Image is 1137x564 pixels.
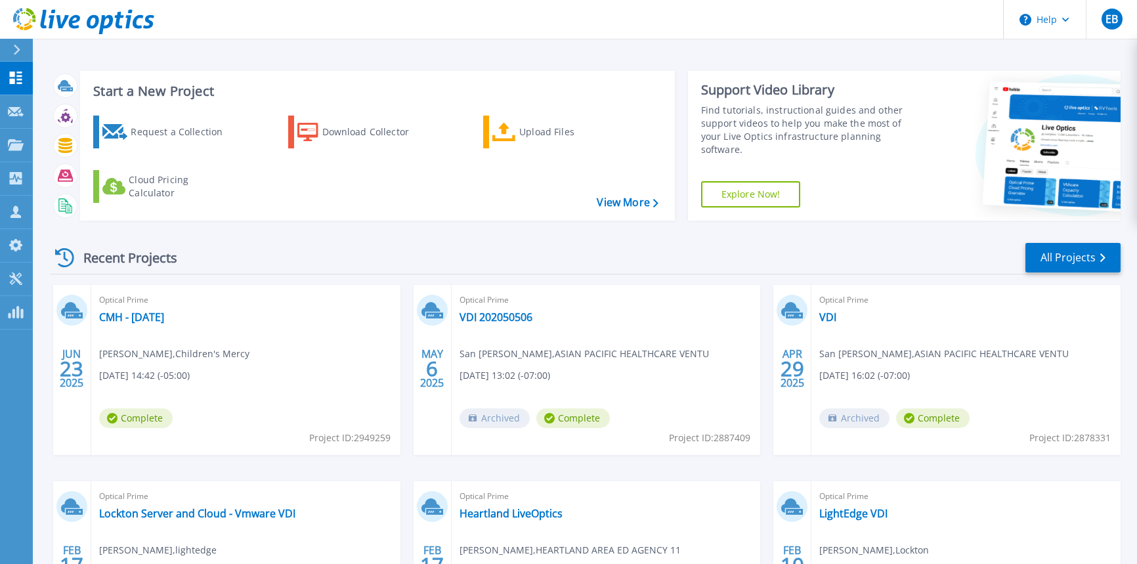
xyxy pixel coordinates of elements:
[597,196,658,209] a: View More
[60,363,83,374] span: 23
[819,408,890,428] span: Archived
[701,81,920,98] div: Support Video Library
[780,345,805,393] div: APR 2025
[460,368,550,383] span: [DATE] 13:02 (-07:00)
[322,119,427,145] div: Download Collector
[819,543,929,557] span: [PERSON_NAME] , Lockton
[93,116,240,148] a: Request a Collection
[483,116,630,148] a: Upload Files
[460,489,753,504] span: Optical Prime
[819,368,910,383] span: [DATE] 16:02 (-07:00)
[460,543,681,557] span: [PERSON_NAME] , HEARTLAND AREA ED AGENCY 11
[701,104,920,156] div: Find tutorials, instructional guides and other support videos to help you make the most of your L...
[129,173,234,200] div: Cloud Pricing Calculator
[1105,14,1118,24] span: EB
[309,431,391,445] span: Project ID: 2949259
[131,119,236,145] div: Request a Collection
[460,293,753,307] span: Optical Prime
[896,408,970,428] span: Complete
[99,489,393,504] span: Optical Prime
[669,431,750,445] span: Project ID: 2887409
[460,311,532,324] a: VDI 202050506
[819,293,1113,307] span: Optical Prime
[51,242,195,274] div: Recent Projects
[288,116,435,148] a: Download Collector
[419,345,444,393] div: MAY 2025
[701,181,801,207] a: Explore Now!
[819,489,1113,504] span: Optical Prime
[819,507,888,520] a: LightEdge VDI
[99,293,393,307] span: Optical Prime
[460,507,563,520] a: Heartland LiveOptics
[460,408,530,428] span: Archived
[781,363,804,374] span: 29
[426,363,438,374] span: 6
[93,84,658,98] h3: Start a New Project
[819,311,836,324] a: VDI
[99,507,295,520] a: Lockton Server and Cloud - Vmware VDI
[99,347,249,361] span: [PERSON_NAME] , Children's Mercy
[819,347,1069,361] span: San [PERSON_NAME] , ASIAN PACIFIC HEALTHCARE VENTU
[99,543,217,557] span: [PERSON_NAME] , lightedge
[59,345,84,393] div: JUN 2025
[93,170,240,203] a: Cloud Pricing Calculator
[99,408,173,428] span: Complete
[1025,243,1121,272] a: All Projects
[536,408,610,428] span: Complete
[519,119,624,145] div: Upload Files
[99,311,164,324] a: CMH - [DATE]
[460,347,709,361] span: San [PERSON_NAME] , ASIAN PACIFIC HEALTHCARE VENTU
[1029,431,1111,445] span: Project ID: 2878331
[99,368,190,383] span: [DATE] 14:42 (-05:00)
